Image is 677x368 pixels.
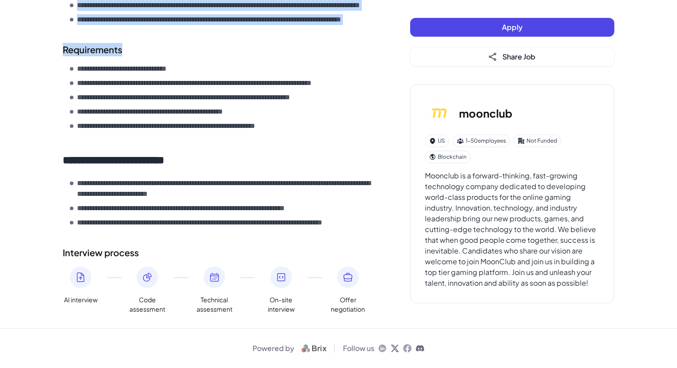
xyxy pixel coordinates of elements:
img: logo [298,343,330,354]
span: Follow us [343,343,374,354]
span: Apply [502,22,523,32]
span: Offer negotiation [330,295,366,314]
img: mo [425,99,454,127]
span: On-site interview [263,295,299,314]
div: Not Funded [514,135,561,147]
span: Technical assessment [197,295,232,314]
div: 1-50 employees [453,135,510,147]
h3: moonclub [459,105,512,121]
h2: Requirements [63,43,374,56]
span: Code assessment [129,295,165,314]
div: Blockchain [425,151,471,163]
span: AI interview [64,295,98,305]
span: Powered by [253,343,294,354]
div: US [425,135,449,147]
button: Apply [410,18,614,37]
h2: Interview process [63,246,374,259]
div: Moonclub is a forward-thinking, fast-growing technology company dedicated to developing world-cla... [425,170,600,288]
button: Share Job [410,47,614,66]
span: Share Job [502,52,536,61]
